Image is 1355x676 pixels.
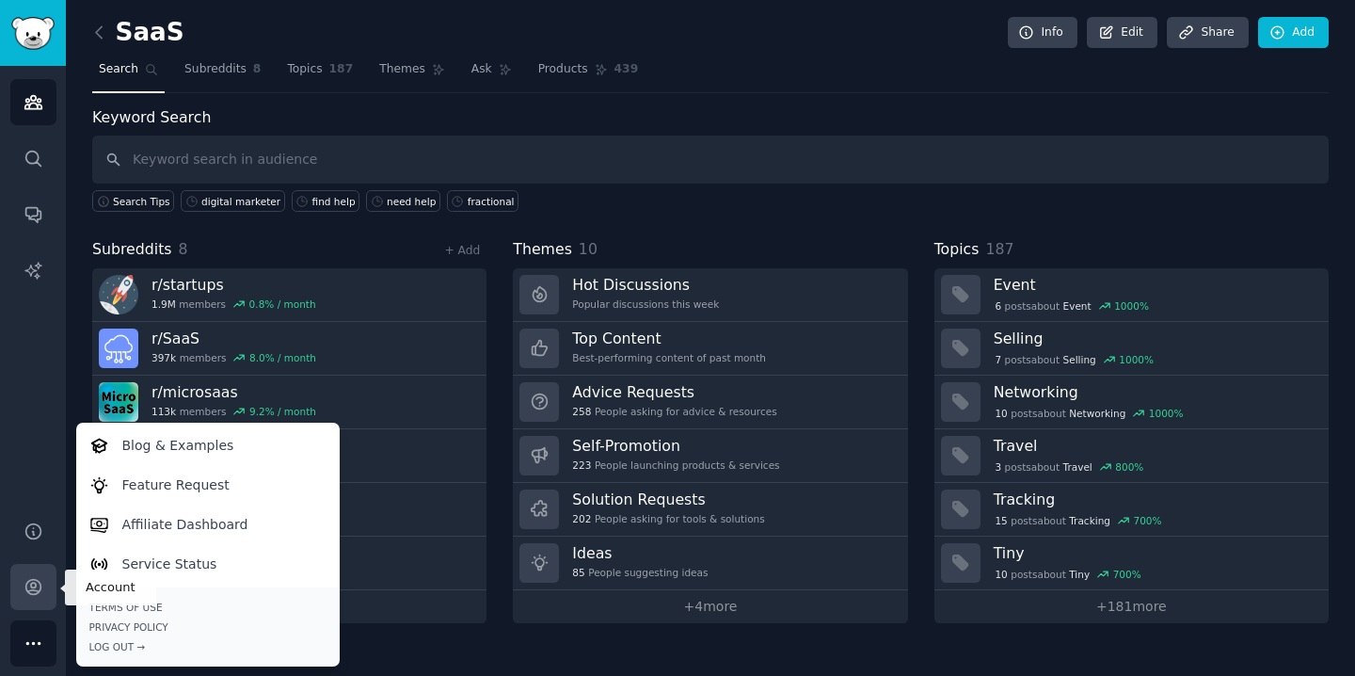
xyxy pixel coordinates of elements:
[92,55,165,93] a: Search
[181,190,285,212] a: digital marketer
[513,322,907,376] a: Top ContentBest-performing content of past month
[572,512,591,525] span: 202
[995,353,1001,366] span: 7
[513,483,907,537] a: Solution Requests202People asking for tools & solutions
[151,351,176,364] span: 397k
[387,195,436,208] div: need help
[280,55,359,93] a: Topics187
[92,238,172,262] span: Subreddits
[447,190,518,212] a: fractional
[201,195,280,208] div: digital marketer
[538,61,588,78] span: Products
[513,590,907,623] a: +4more
[179,240,188,258] span: 8
[572,382,776,402] h3: Advice Requests
[572,543,708,563] h3: Ideas
[79,544,336,584] a: Service Status
[513,376,907,429] a: Advice Requests258People asking for advice & resources
[151,298,316,311] div: members
[1119,353,1154,366] div: 1000 %
[934,537,1329,590] a: Tiny10postsaboutTiny700%
[1063,460,1092,474] span: Travel
[934,429,1329,483] a: Travel3postsaboutTravel800%
[994,490,1315,509] h3: Tracking
[79,465,336,505] a: Feature Request
[92,108,211,126] label: Keyword Search
[572,351,766,364] div: Best-performing content of past month
[122,555,217,574] p: Service Status
[92,268,486,322] a: r/startups1.9Mmembers0.8% / month
[572,405,591,418] span: 258
[513,268,907,322] a: Hot DiscussionsPopular discussions this week
[994,543,1315,563] h3: Tiny
[1167,17,1248,49] a: Share
[1069,568,1090,581] span: Tiny
[572,459,779,472] div: People launching products & services
[995,407,1007,420] span: 10
[89,640,327,653] div: Log Out →
[1149,407,1184,420] div: 1000 %
[1063,299,1092,313] span: Event
[151,405,176,418] span: 113k
[994,566,1143,583] div: post s about
[1258,17,1329,49] a: Add
[92,190,174,212] button: Search Tips
[151,298,176,311] span: 1.9M
[1069,514,1110,527] span: Tracking
[249,351,316,364] div: 8.0 % / month
[249,405,316,418] div: 9.2 % / month
[994,298,1151,314] div: post s about
[934,268,1329,322] a: Event6postsaboutEvent1000%
[1069,407,1125,420] span: Networking
[1133,514,1161,527] div: 700 %
[934,376,1329,429] a: Networking10postsaboutNetworking1000%
[995,460,1001,474] span: 3
[1114,299,1149,313] div: 1000 %
[994,436,1315,456] h3: Travel
[572,566,584,579] span: 85
[379,61,425,78] span: Themes
[312,195,356,208] div: find help
[329,61,354,78] span: 187
[11,17,55,50] img: GummySearch logo
[92,136,1329,184] input: Keyword search in audience
[113,195,170,208] span: Search Tips
[122,475,230,495] p: Feature Request
[513,429,907,483] a: Self-Promotion223People launching products & services
[572,566,708,579] div: People suggesting ideas
[89,620,327,634] a: Privacy Policy
[122,515,248,535] p: Affiliate Dashboard
[994,405,1186,422] div: post s about
[99,275,138,314] img: startups
[995,568,1007,581] span: 10
[934,590,1329,623] a: +181more
[151,351,316,364] div: members
[985,240,1013,258] span: 187
[572,490,764,509] h3: Solution Requests
[532,55,645,93] a: Products439
[287,61,322,78] span: Topics
[249,298,316,311] div: 0.8 % / month
[99,382,138,422] img: microsaas
[614,61,639,78] span: 439
[89,601,327,614] a: Terms of Use
[99,61,138,78] span: Search
[468,195,515,208] div: fractional
[292,190,359,212] a: find help
[572,275,719,295] h3: Hot Discussions
[151,382,316,402] h3: r/ microsaas
[1113,568,1141,581] div: 700 %
[79,426,336,465] a: Blog & Examples
[184,61,247,78] span: Subreddits
[994,382,1315,402] h3: Networking
[465,55,518,93] a: Ask
[934,322,1329,376] a: Selling7postsaboutSelling1000%
[92,322,486,376] a: r/SaaS397kmembers8.0% / month
[253,61,262,78] span: 8
[995,514,1007,527] span: 15
[1063,353,1096,366] span: Selling
[99,329,138,368] img: SaaS
[572,298,719,311] div: Popular discussions this week
[572,512,764,525] div: People asking for tools & solutions
[934,238,980,262] span: Topics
